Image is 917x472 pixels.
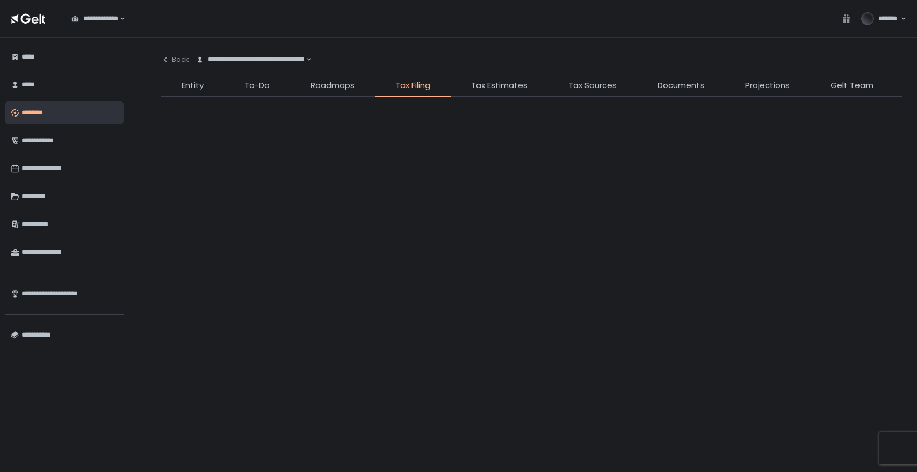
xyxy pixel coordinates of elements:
[161,48,189,71] button: Back
[568,79,617,92] span: Tax Sources
[64,8,125,30] div: Search for option
[311,79,355,92] span: Roadmaps
[471,79,528,92] span: Tax Estimates
[182,79,204,92] span: Entity
[244,79,270,92] span: To-Do
[831,79,873,92] span: Gelt Team
[658,79,704,92] span: Documents
[161,55,189,64] div: Back
[395,79,430,92] span: Tax Filing
[745,79,790,92] span: Projections
[118,13,119,24] input: Search for option
[189,48,312,71] div: Search for option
